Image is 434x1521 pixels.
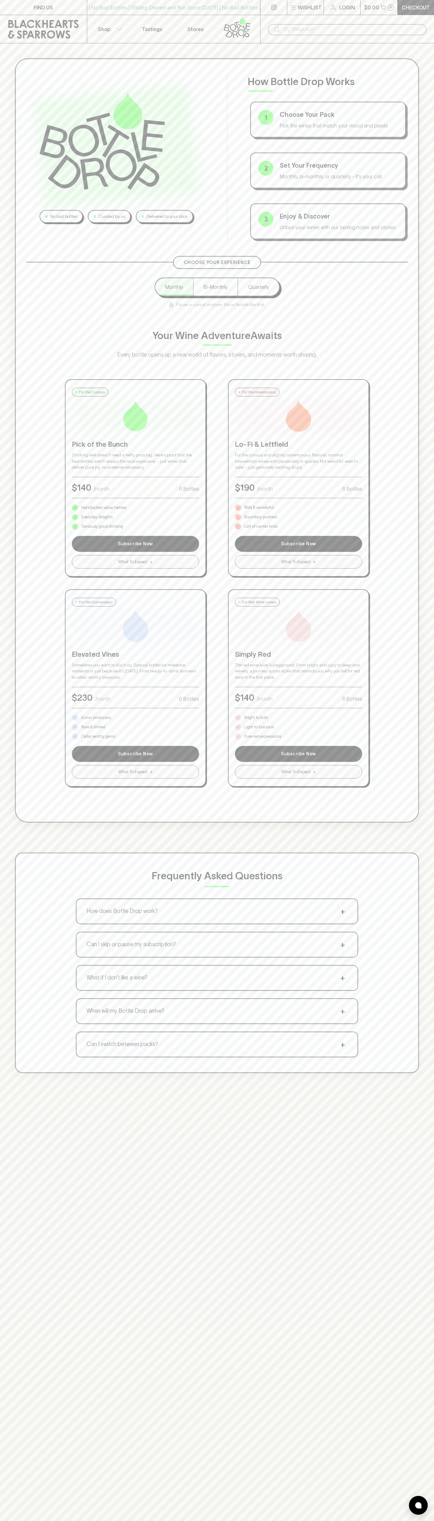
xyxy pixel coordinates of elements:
span: + [338,940,347,949]
span: + [150,558,153,565]
p: $ 190 [235,481,255,494]
p: Pause or cancel anytime. We're flexible like that. [169,301,265,308]
p: Login [339,4,355,11]
img: Simply Red [283,610,314,642]
p: What if I don't like a wine? [87,974,147,982]
button: Bi-Monthly [193,278,238,296]
p: Simply Red [235,649,362,660]
p: Enjoy & Discover [280,212,398,221]
span: What To Expect [281,769,310,775]
p: How Bottle Drop Works [248,74,408,89]
img: Bottle Drop [40,93,165,190]
p: 6 Bottles [342,485,362,493]
p: Delivered to your door [146,213,188,220]
p: Pure red expressions [244,733,281,740]
p: /month [95,695,111,703]
button: What To Expect+ [72,555,199,569]
p: Shop [98,25,110,33]
p: Bright to bold [244,715,268,721]
button: Monthly [155,278,193,296]
p: Light to luscious [244,724,274,730]
p: For Red Wine Lovers [242,599,276,605]
p: Pick of the Bunch [72,439,199,450]
input: Try "Pinot noir" [283,24,421,35]
p: 6 Bottles [179,695,199,703]
p: /month [94,485,109,493]
p: Choose Your Pack [280,110,398,119]
a: Stores [174,15,217,43]
p: When will my Bottle Drop arrive? [87,1007,164,1015]
p: Wild & wonderful [244,504,274,511]
p: Iconic producers [81,715,111,721]
p: Cellar worthy gems [81,733,115,740]
span: + [338,973,347,983]
button: Quarterly [238,278,279,296]
p: $ 140 [235,691,254,704]
p: Curated by us [98,213,125,220]
p: For the curious and slightly adventurous. Natural, minimal intervention wines with personality in... [235,452,362,471]
p: Sometimes you want to dial it up. Special bottles for milestone moments or just because it's [DAT... [72,662,199,681]
p: Can I skip or pause my subscription? [87,940,176,949]
p: 6 Bottles [179,485,199,493]
button: How does Bottle Drop work?+ [77,899,357,924]
p: For the Adventurous [242,389,276,395]
span: + [338,1040,347,1049]
button: Subscribe Now [235,746,362,762]
p: Monthly, bi-monthly, or quarterly - it's your call [280,173,398,180]
p: The red wine lover's playground. From bright and juicy to deep and velvety, a journey across styl... [235,662,362,681]
p: Your Wine Adventure [152,328,282,343]
p: Pick the wines that match your mood and palate [280,122,398,129]
p: How does Bottle Drop work? [87,907,158,915]
p: FIND US [34,4,53,11]
span: What To Expect [118,558,147,565]
p: Wishlist [298,4,322,11]
div: 2 [258,161,273,176]
p: Unbox your wines with our tasting notes and stories [280,224,398,231]
button: What if I don't like a wine?+ [77,966,357,990]
button: Subscribe Now [235,536,362,552]
img: bubble-icon [415,1502,421,1508]
p: $ 230 [72,691,93,704]
button: Subscribe Now [72,746,199,762]
button: What To Expect+ [235,765,362,779]
p: Left of center finds [244,523,278,530]
button: When will my Bottle Drop arrive?+ [77,999,357,1023]
p: $ 140 [72,481,91,494]
span: + [313,558,316,565]
span: What To Expect [281,558,310,565]
a: Tastings [130,15,174,43]
p: Lo-Fi & Leftfield [235,439,362,450]
p: Checkout [402,4,430,11]
p: Elevated Vines [72,649,199,660]
p: /month [257,695,273,703]
p: For the Curious [79,389,105,395]
p: Seriously good drinking [81,523,123,530]
button: Can I switch between packs?+ [77,1032,357,1057]
img: Lo-Fi & Leftfield [283,400,314,432]
p: For the Connoisseur [79,599,113,605]
span: + [338,907,347,916]
p: Boundary pushers [244,514,277,520]
p: Everyday delights [81,514,113,520]
div: 1 [258,110,273,125]
p: Frequently Asked Questions [152,868,283,883]
button: What To Expect+ [72,765,199,779]
p: Stores [187,25,204,33]
button: Subscribe Now [72,536,199,552]
button: Can I skip or pause my subscription?+ [77,932,357,957]
p: Tastings [142,25,162,33]
p: $0.00 [364,4,379,11]
span: + [313,769,316,775]
span: Awaits [251,330,282,341]
p: Set Your Frequency [280,161,398,170]
p: 0 [389,6,392,9]
p: Choose Your Experience [184,259,251,266]
button: What To Expect+ [235,555,362,569]
p: No bad bottles [50,213,77,220]
p: Handpicked value heroes [81,504,126,511]
img: Elevated Vines [120,610,151,642]
p: 6 Bottles [342,695,362,703]
span: + [150,769,153,775]
p: Every bottle opens up a new world of flavors, stories, and moments worth sharing. [92,351,342,359]
button: Shop [87,15,130,43]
